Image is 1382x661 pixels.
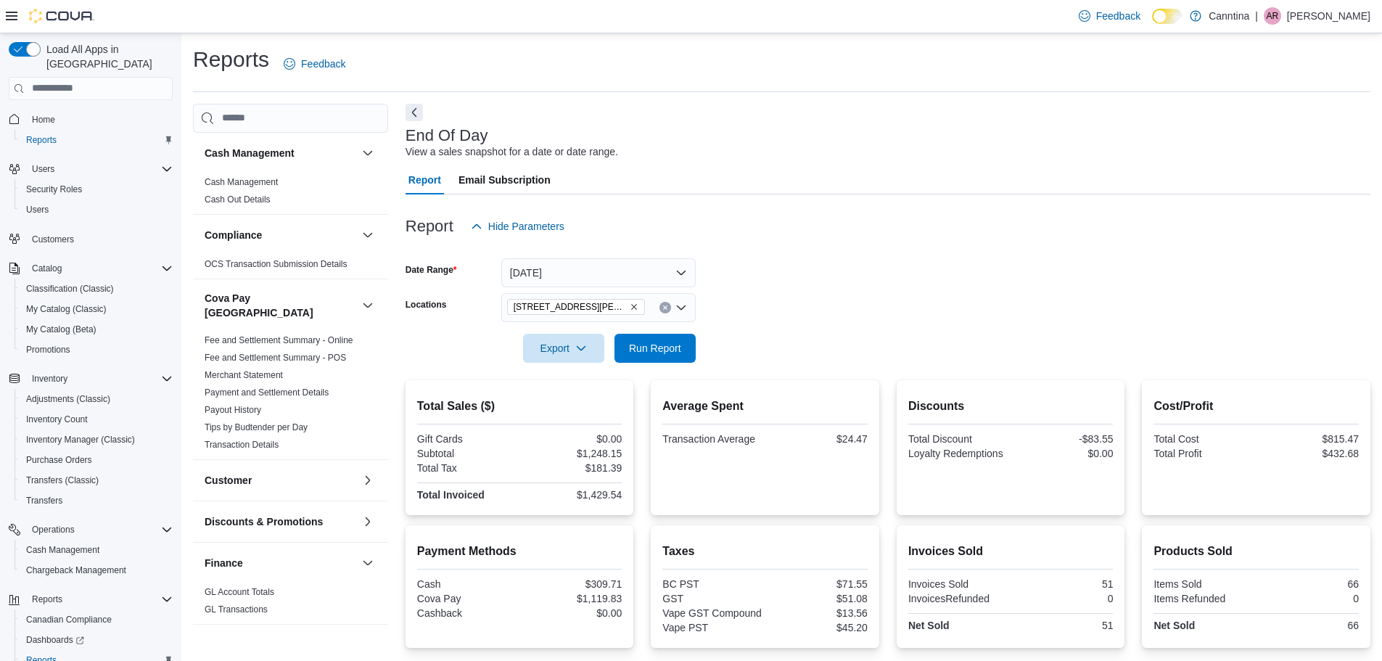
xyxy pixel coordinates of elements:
[1013,593,1113,604] div: 0
[1259,448,1359,459] div: $432.68
[20,341,76,358] a: Promotions
[1209,7,1249,25] p: Canntina
[32,114,55,126] span: Home
[26,370,173,387] span: Inventory
[26,614,112,625] span: Canadian Compliance
[20,321,173,338] span: My Catalog (Beta)
[29,9,94,23] img: Cova
[26,414,88,425] span: Inventory Count
[205,291,356,320] h3: Cova Pay [GEOGRAPHIC_DATA]
[205,228,262,242] h3: Compliance
[32,263,62,274] span: Catalog
[417,448,517,459] div: Subtotal
[1153,433,1253,445] div: Total Cost
[15,490,178,511] button: Transfers
[1153,543,1359,560] h2: Products Sold
[205,370,283,380] a: Merchant Statement
[3,520,178,540] button: Operations
[20,280,173,297] span: Classification (Classic)
[20,431,173,448] span: Inventory Manager (Classic)
[1259,593,1359,604] div: 0
[1013,433,1113,445] div: -$83.55
[205,194,271,205] span: Cash Out Details
[522,433,622,445] div: $0.00
[908,578,1008,590] div: Invoices Sold
[406,264,457,276] label: Date Range
[3,229,178,250] button: Customers
[15,389,178,409] button: Adjustments (Classic)
[662,398,868,415] h2: Average Spent
[41,42,173,71] span: Load All Apps in [GEOGRAPHIC_DATA]
[1255,7,1258,25] p: |
[20,472,173,489] span: Transfers (Classic)
[417,398,622,415] h2: Total Sales ($)
[205,146,356,160] button: Cash Management
[629,341,681,356] span: Run Report
[26,495,62,506] span: Transfers
[359,554,377,572] button: Finance
[20,390,173,408] span: Adjustments (Classic)
[20,541,173,559] span: Cash Management
[417,462,517,474] div: Total Tax
[20,201,54,218] a: Users
[1259,433,1359,445] div: $815.47
[20,631,173,649] span: Dashboards
[20,201,173,218] span: Users
[193,583,388,624] div: Finance
[1153,578,1253,590] div: Items Sold
[768,593,868,604] div: $51.08
[20,472,104,489] a: Transfers (Classic)
[20,492,68,509] a: Transfers
[908,398,1114,415] h2: Discounts
[205,404,261,416] span: Payout History
[26,184,82,195] span: Security Roles
[1153,620,1195,631] strong: Net Sold
[26,111,61,128] a: Home
[26,475,99,486] span: Transfers (Classic)
[26,324,96,335] span: My Catalog (Beta)
[15,130,178,150] button: Reports
[205,440,279,450] a: Transaction Details
[417,543,622,560] h2: Payment Methods
[1259,578,1359,590] div: 66
[1259,620,1359,631] div: 66
[20,562,173,579] span: Chargeback Management
[406,299,447,311] label: Locations
[15,409,178,430] button: Inventory Count
[205,228,356,242] button: Compliance
[26,160,173,178] span: Users
[908,593,1008,604] div: InvoicesRefunded
[507,299,645,315] span: 725 Nelson Street
[26,110,173,128] span: Home
[768,578,868,590] div: $71.55
[26,634,84,646] span: Dashboards
[205,334,353,346] span: Fee and Settlement Summary - Online
[205,604,268,615] span: GL Transactions
[20,541,105,559] a: Cash Management
[359,226,377,244] button: Compliance
[3,258,178,279] button: Catalog
[908,543,1114,560] h2: Invoices Sold
[15,279,178,299] button: Classification (Classic)
[1264,7,1281,25] div: Alyssa Reddy
[26,260,67,277] button: Catalog
[26,591,68,608] button: Reports
[662,433,762,445] div: Transaction Average
[205,587,274,597] a: GL Account Totals
[205,473,252,488] h3: Customer
[1153,398,1359,415] h2: Cost/Profit
[522,462,622,474] div: $181.39
[1267,7,1279,25] span: AR
[193,332,388,459] div: Cova Pay [GEOGRAPHIC_DATA]
[205,353,346,363] a: Fee and Settlement Summary - POS
[205,556,243,570] h3: Finance
[662,593,762,604] div: GST
[205,405,261,415] a: Payout History
[205,352,346,364] span: Fee and Settlement Summary - POS
[662,543,868,560] h2: Taxes
[15,340,178,360] button: Promotions
[3,159,178,179] button: Users
[20,131,173,149] span: Reports
[205,586,274,598] span: GL Account Totals
[205,146,295,160] h3: Cash Management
